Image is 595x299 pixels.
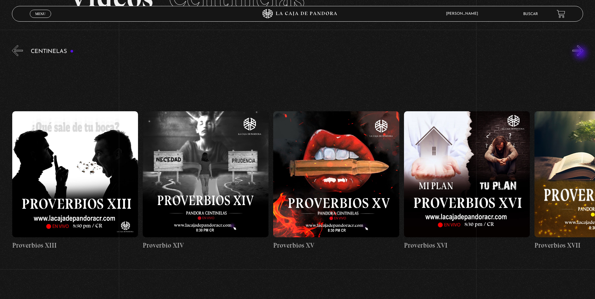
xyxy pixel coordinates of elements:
h4: Proverbios XIII [12,240,138,250]
a: View your shopping cart [557,10,565,18]
span: [PERSON_NAME] [443,12,484,16]
span: Cerrar [33,17,48,22]
h4: Proverbios XVI [404,240,530,250]
a: Buscar [523,12,538,16]
h3: Centinelas [31,49,74,55]
button: Previous [12,45,23,56]
span: Menu [35,12,45,16]
button: Next [572,45,583,56]
h4: Proverbios XV [273,240,399,250]
h4: Proverbio XIV [143,240,268,250]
